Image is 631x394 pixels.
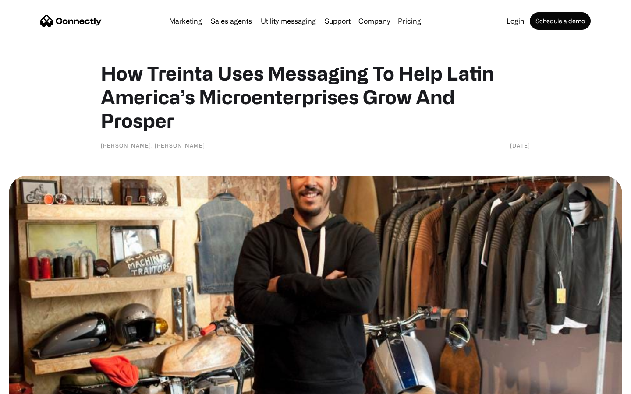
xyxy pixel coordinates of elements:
a: Support [321,18,354,25]
h1: How Treinta Uses Messaging To Help Latin America’s Microenterprises Grow And Prosper [101,61,530,132]
a: Marketing [166,18,206,25]
div: Company [358,15,390,27]
a: Schedule a demo [530,12,591,30]
a: Login [503,18,528,25]
a: home [40,14,102,28]
a: Sales agents [207,18,255,25]
ul: Language list [18,379,53,391]
div: [DATE] [510,141,530,150]
div: Company [356,15,393,27]
a: Utility messaging [257,18,319,25]
aside: Language selected: English [9,379,53,391]
a: Pricing [394,18,425,25]
div: [PERSON_NAME], [PERSON_NAME] [101,141,205,150]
